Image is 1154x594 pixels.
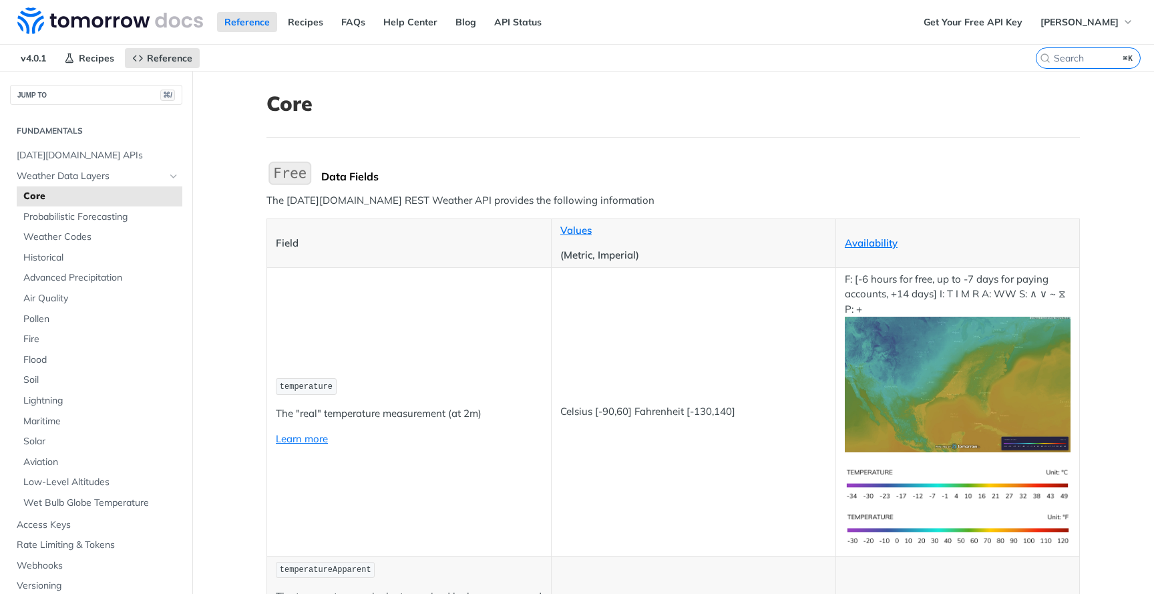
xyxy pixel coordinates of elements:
span: Wet Bulb Globe Temperature [23,496,179,510]
a: Help Center [376,12,445,32]
span: Weather Codes [23,231,179,244]
span: Low-Level Altitudes [23,476,179,489]
svg: Search [1040,53,1050,63]
span: Maritime [23,415,179,428]
a: Wet Bulb Globe Temperature [17,493,182,513]
span: Weather Data Layers [17,170,165,183]
button: JUMP TO⌘/ [10,85,182,105]
a: Access Keys [10,515,182,535]
a: Probabilistic Forecasting [17,207,182,227]
span: temperature [280,382,333,392]
span: Historical [23,251,179,265]
span: temperatureApparent [280,565,371,575]
span: Probabilistic Forecasting [23,210,179,224]
span: Solar [23,435,179,448]
a: Recipes [280,12,331,32]
button: Hide subpages for Weather Data Layers [168,171,179,182]
a: [DATE][DOMAIN_NAME] APIs [10,146,182,166]
a: Weather Codes [17,227,182,247]
p: The "real" temperature measurement (at 2m) [276,406,542,422]
span: v4.0.1 [13,48,53,68]
span: Rate Limiting & Tokens [17,539,179,552]
a: Availability [845,237,898,249]
span: Air Quality [23,292,179,305]
a: Maritime [17,412,182,432]
h2: Fundamentals [10,125,182,137]
a: Get Your Free API Key [916,12,1030,32]
a: Recipes [57,48,122,68]
a: Aviation [17,452,182,472]
span: Lightning [23,394,179,408]
a: Webhooks [10,556,182,576]
a: Solar [17,432,182,452]
a: Pollen [17,309,182,329]
a: Reference [217,12,277,32]
span: Access Keys [17,518,179,532]
p: The [DATE][DOMAIN_NAME] REST Weather API provides the following information [266,193,1080,208]
span: Expand image [845,522,1071,535]
a: Reference [125,48,200,68]
img: Tomorrow.io Weather API Docs [17,7,203,34]
a: Core [17,186,182,206]
a: API Status [487,12,549,32]
span: Advanced Precipitation [23,271,179,285]
h1: Core [266,92,1080,116]
button: [PERSON_NAME] [1033,12,1141,32]
p: F: [-6 hours for free, up to -7 days for paying accounts, +14 days] I: T I M R A: WW S: ∧ ∨ ~ ⧖ P: + [845,272,1071,452]
p: Celsius [-90,60] Fahrenheit [-130,140] [560,404,827,420]
a: Advanced Precipitation [17,268,182,288]
span: Reference [147,52,192,64]
span: Expand image [845,378,1071,390]
a: Soil [17,370,182,390]
a: Flood [17,350,182,370]
span: Fire [23,333,179,346]
a: Air Quality [17,289,182,309]
span: ⌘/ [160,90,175,101]
span: Versioning [17,579,179,593]
a: Learn more [276,432,328,445]
kbd: ⌘K [1120,51,1137,65]
span: Webhooks [17,559,179,573]
span: Pollen [23,313,179,326]
div: Data Fields [321,170,1080,183]
span: Flood [23,353,179,367]
a: Historical [17,248,182,268]
a: Low-Level Altitudes [17,472,182,492]
a: Rate Limiting & Tokens [10,535,182,555]
a: Lightning [17,391,182,411]
span: Recipes [79,52,114,64]
p: Field [276,236,542,251]
a: Weather Data LayersHide subpages for Weather Data Layers [10,166,182,186]
a: Blog [448,12,484,32]
span: Core [23,190,179,203]
a: Values [560,224,592,237]
span: Soil [23,374,179,387]
span: Expand image [845,477,1071,490]
span: Aviation [23,456,179,469]
a: FAQs [334,12,373,32]
p: (Metric, Imperial) [560,248,827,263]
span: [PERSON_NAME] [1040,16,1119,28]
span: [DATE][DOMAIN_NAME] APIs [17,149,179,162]
a: Fire [17,329,182,349]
